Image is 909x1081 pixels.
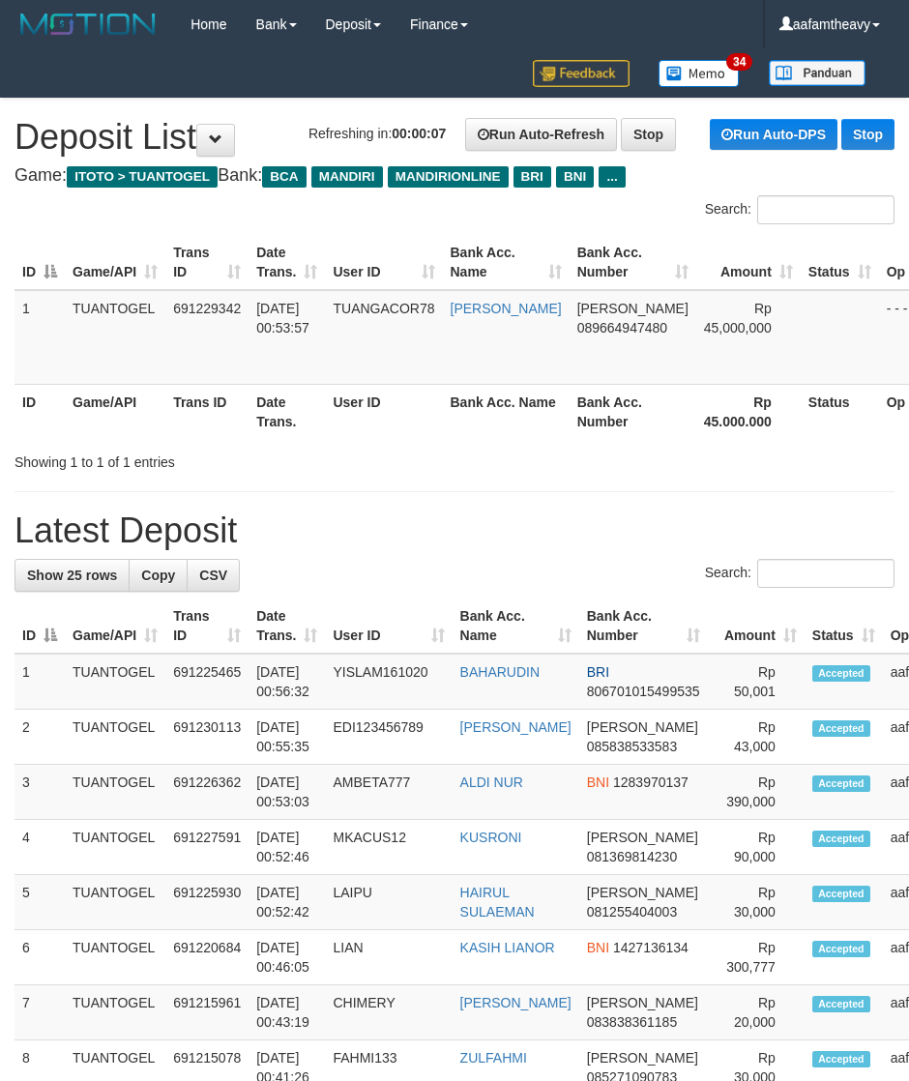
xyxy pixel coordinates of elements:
[613,774,689,790] span: Copy 1283970137 to clipboard
[65,599,165,654] th: Game/API: activate to sort column ascending
[165,710,249,765] td: 691230113
[587,1014,677,1030] span: Copy 083838361185 to clipboard
[15,118,894,157] h1: Deposit List
[587,885,698,900] span: [PERSON_NAME]
[708,875,805,930] td: Rp 30,000
[443,235,570,290] th: Bank Acc. Name: activate to sort column ascending
[812,941,870,957] span: Accepted
[165,930,249,985] td: 691220684
[15,654,65,710] td: 1
[129,559,188,592] a: Copy
[15,710,65,765] td: 2
[65,930,165,985] td: TUANTOGEL
[249,599,325,654] th: Date Trans.: activate to sort column ascending
[757,195,894,224] input: Search:
[311,166,383,188] span: MANDIRI
[65,875,165,930] td: TUANTOGEL
[812,1051,870,1067] span: Accepted
[65,820,165,875] td: TUANTOGEL
[587,1050,698,1066] span: [PERSON_NAME]
[570,235,696,290] th: Bank Acc. Number: activate to sort column ascending
[15,166,894,186] h4: Game: Bank:
[705,195,894,224] label: Search:
[165,875,249,930] td: 691225930
[708,930,805,985] td: Rp 300,777
[726,53,752,71] span: 34
[325,765,452,820] td: AMBETA777
[325,599,452,654] th: User ID: activate to sort column ascending
[710,119,837,150] a: Run Auto-DPS
[15,290,65,385] td: 1
[333,301,434,316] span: TUANGACOR78
[15,235,65,290] th: ID: activate to sort column descending
[812,665,870,682] span: Accepted
[841,119,894,150] a: Stop
[460,774,523,790] a: ALDI NUR
[15,445,365,472] div: Showing 1 to 1 of 1 entries
[460,830,522,845] a: KUSRONI
[27,568,117,583] span: Show 25 rows
[708,765,805,820] td: Rp 390,000
[757,559,894,588] input: Search:
[613,940,689,955] span: Copy 1427136134 to clipboard
[801,384,879,439] th: Status
[15,985,65,1040] td: 7
[460,885,535,920] a: HAIRUL SULAEMAN
[249,930,325,985] td: [DATE] 00:46:05
[15,384,65,439] th: ID
[708,710,805,765] td: Rp 43,000
[587,664,609,680] span: BRI
[325,930,452,985] td: LIAN
[587,940,609,955] span: BNI
[460,719,572,735] a: [PERSON_NAME]
[465,118,617,151] a: Run Auto-Refresh
[65,290,165,385] td: TUANTOGEL
[587,739,677,754] span: Copy 085838533583 to clipboard
[141,568,175,583] span: Copy
[577,301,689,316] span: [PERSON_NAME]
[15,820,65,875] td: 4
[587,774,609,790] span: BNI
[325,710,452,765] td: EDI123456789
[587,684,700,699] span: Copy 806701015499535 to clipboard
[173,301,241,316] span: 691229342
[708,985,805,1040] td: Rp 20,000
[696,235,801,290] th: Amount: activate to sort column ascending
[451,301,562,316] a: [PERSON_NAME]
[704,301,772,336] span: Rp 45,000,000
[587,904,677,920] span: Copy 081255404003 to clipboard
[513,166,551,188] span: BRI
[15,10,161,39] img: MOTION_logo.png
[325,875,452,930] td: LAIPU
[556,166,594,188] span: BNI
[165,985,249,1040] td: 691215961
[165,235,249,290] th: Trans ID: activate to sort column ascending
[249,875,325,930] td: [DATE] 00:52:42
[325,384,442,439] th: User ID
[587,719,698,735] span: [PERSON_NAME]
[659,60,740,87] img: Button%20Memo.svg
[325,985,452,1040] td: CHIMERY
[812,996,870,1012] span: Accepted
[249,820,325,875] td: [DATE] 00:52:46
[15,930,65,985] td: 6
[769,60,865,86] img: panduan.png
[165,384,249,439] th: Trans ID
[533,60,630,87] img: Feedback.jpg
[644,48,754,98] a: 34
[256,301,309,336] span: [DATE] 00:53:57
[599,166,625,188] span: ...
[325,235,442,290] th: User ID: activate to sort column ascending
[325,820,452,875] td: MKACUS12
[308,126,446,141] span: Refreshing in:
[460,995,572,1010] a: [PERSON_NAME]
[15,559,130,592] a: Show 25 rows
[587,830,698,845] span: [PERSON_NAME]
[812,831,870,847] span: Accepted
[708,654,805,710] td: Rp 50,001
[812,720,870,737] span: Accepted
[388,166,509,188] span: MANDIRIONLINE
[15,599,65,654] th: ID: activate to sort column descending
[15,511,894,550] h1: Latest Deposit
[708,599,805,654] th: Amount: activate to sort column ascending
